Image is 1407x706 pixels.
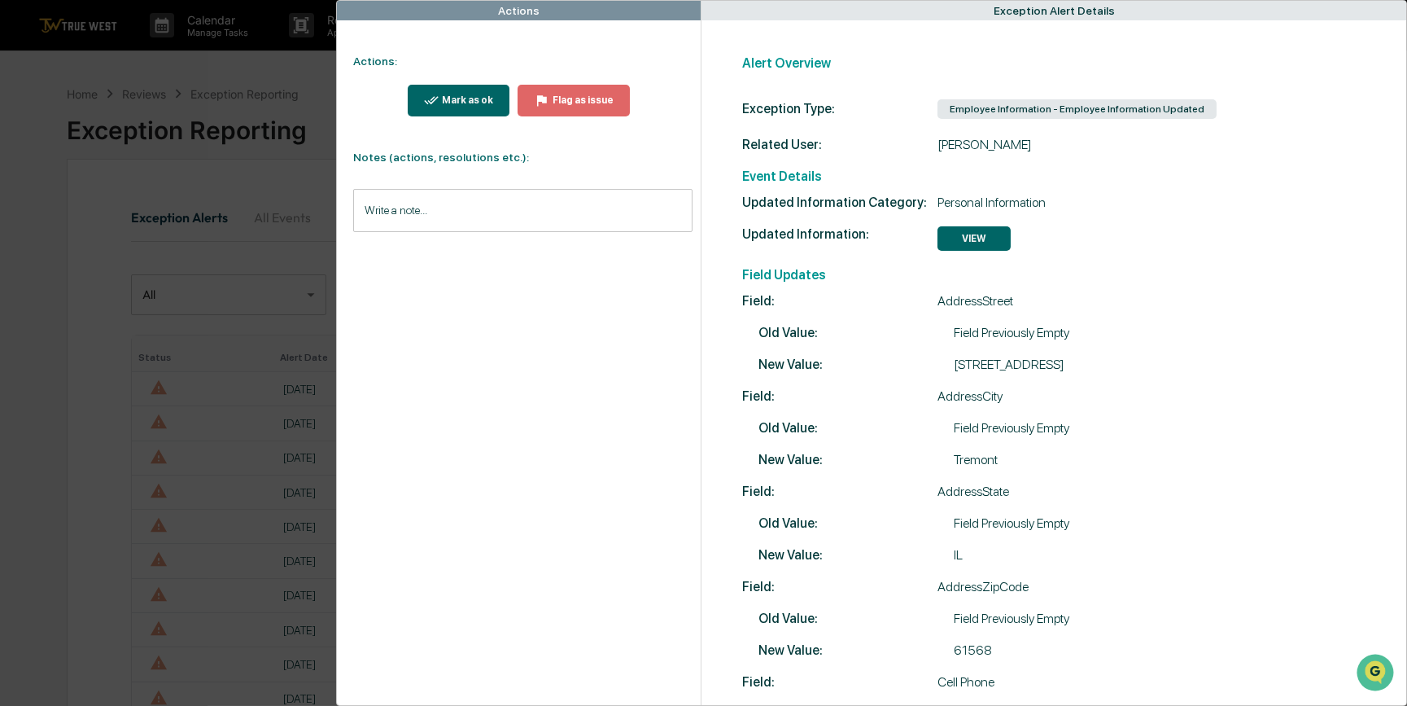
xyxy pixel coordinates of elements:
span: Old Value: [758,515,954,531]
div: Field Previously Empty [758,611,1383,626]
div: Actions [498,4,540,17]
span: Old Value: [758,420,954,436]
div: 61568 [758,642,1383,658]
button: Mark as ok [408,85,510,116]
span: Field: [742,293,937,309]
div: Personal Information [742,195,1383,210]
span: New Value: [758,357,954,372]
span: Field: [742,484,937,499]
div: 🔎 [16,238,29,251]
div: Employee Information - Employee Information Updated [937,99,1217,119]
span: Updated Information Category: [742,195,937,210]
span: Attestations [134,205,202,221]
button: VIEW [937,226,1011,251]
div: 🖐️ [16,207,29,220]
span: Field: [742,579,937,594]
div: [STREET_ADDRESS] [758,357,1383,372]
div: IL [758,547,1383,563]
span: Field: [742,674,937,690]
span: Field: [742,388,937,404]
div: Field Previously Empty [758,325,1383,340]
span: Pylon [162,276,197,288]
a: 🖐️Preclearance [10,199,111,228]
div: Start new chat [55,125,267,141]
a: 🗄️Attestations [111,199,208,228]
div: AddressState [742,484,1383,499]
div: Field Previously Empty [758,420,1383,436]
div: Exception Alert Details [994,4,1115,17]
div: [PERSON_NAME] [742,137,1383,152]
p: How can we help? [16,34,296,60]
button: Flag as issue [518,85,630,116]
div: Flag as issue [549,94,614,106]
div: Mark as ok [439,94,493,106]
div: Tremont [758,452,1383,467]
strong: Actions: [353,55,397,68]
h2: Event Details [742,169,1383,184]
span: New Value: [758,547,954,563]
div: AddressCity [742,388,1383,404]
span: Old Value: [758,325,954,340]
div: We're available if you need us! [55,141,206,154]
div: Field Previously Empty [758,515,1383,531]
div: Exception Type: [742,101,937,116]
span: Data Lookup [33,236,103,252]
div: Cell Phone [742,674,1383,690]
a: 🔎Data Lookup [10,230,109,259]
h2: Field Updates [742,267,1383,283]
span: New Value: [758,642,954,658]
span: New Value: [758,452,954,467]
iframe: Open customer support [1355,652,1399,696]
div: AddressStreet [742,293,1383,309]
span: Old Value: [758,611,954,626]
span: Related User: [742,137,937,152]
button: Start new chat [277,129,296,149]
img: 1746055101610-c473b297-6a78-478c-a979-82029cc54cd1 [16,125,46,154]
h2: Alert Overview [742,55,1383,71]
span: Preclearance [33,205,105,221]
div: AddressZipCode [742,579,1383,594]
span: Updated Information: [742,226,937,242]
div: 🗄️ [118,207,131,220]
a: Powered byPylon [115,275,197,288]
strong: Notes (actions, resolutions etc.): [353,151,529,164]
